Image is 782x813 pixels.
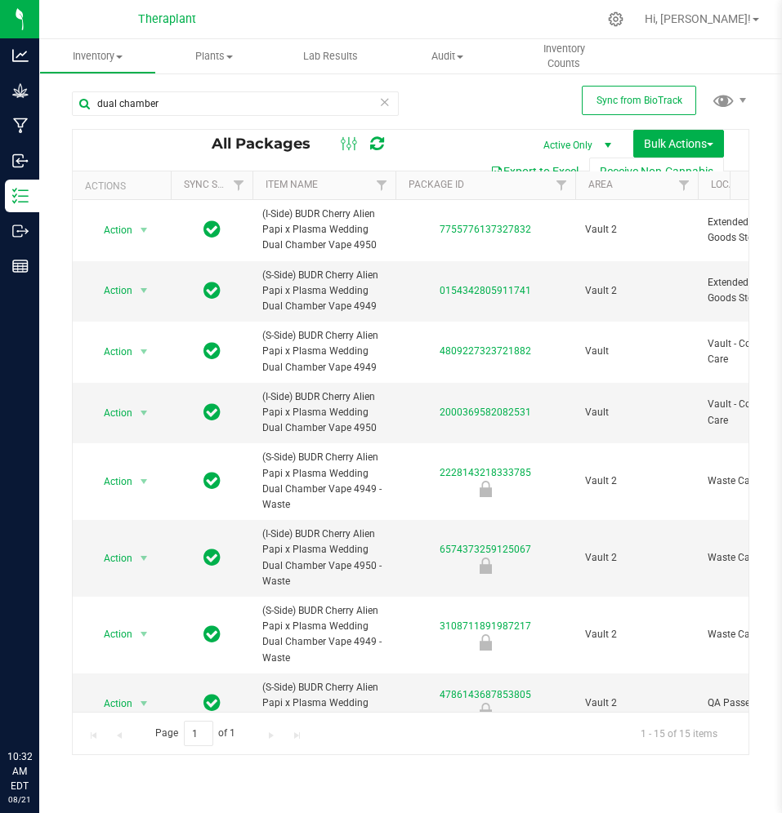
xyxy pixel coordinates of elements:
a: Inventory [39,39,156,73]
span: (I-Side) BUDR Cherry Alien Papi x Plasma Wedding Dual Chamber Vape 4950 [262,389,386,437]
inline-svg: Manufacturing [12,118,29,134]
a: 4786143687853805 [440,689,531,700]
span: select [134,547,154,570]
span: Action [89,402,133,424]
inline-svg: Outbound [12,223,29,239]
span: Hi, [PERSON_NAME]! [645,12,751,25]
span: (I-Side) BUDR Cherry Alien Papi x Plasma Wedding Dual Chamber Vape 4950 [262,207,386,254]
span: In Sync [203,279,221,302]
span: Clear [379,91,391,113]
span: Lab Results [281,49,380,64]
span: Vault 2 [585,222,688,238]
inline-svg: Grow [12,82,29,99]
a: Package ID [409,179,464,190]
a: 6574373259125067 [440,544,531,555]
a: 2228143218333785 [440,467,531,478]
span: Vault [585,344,688,359]
iframe: Resource center [16,682,65,731]
a: Filter [369,171,395,199]
span: select [134,470,154,493]
button: Receive Non-Cannabis [589,158,724,185]
div: Newly Received [393,481,578,497]
a: 2000369582082531 [440,406,531,418]
inline-svg: Inbound [12,153,29,169]
button: Bulk Actions [633,130,724,158]
span: 1 - 15 of 15 items [628,721,731,745]
a: Filter [548,171,575,199]
a: Lab Results [272,39,389,73]
span: (I-Side) BUDR Cherry Alien Papi x Plasma Wedding Dual Chamber Vape 4950 - Waste [262,526,386,589]
span: select [134,219,154,242]
inline-svg: Inventory [12,188,29,204]
span: select [134,340,154,363]
span: In Sync [203,469,221,492]
div: Newly Received [393,558,578,574]
a: 3108711891987217 [440,620,531,632]
div: Newly Received [393,703,578,719]
span: Action [89,470,133,493]
p: 10:32 AM EDT [7,749,32,793]
span: Action [89,279,133,302]
a: Filter [671,171,698,199]
span: Page of 1 [141,721,249,746]
a: 0154342805911741 [440,285,531,296]
div: Actions [85,180,164,192]
inline-svg: Analytics [12,47,29,64]
span: Sync from BioTrack [597,95,682,106]
span: Action [89,340,133,363]
input: 1 [184,721,213,746]
a: Inventory Counts [506,39,623,73]
button: Sync from BioTrack [582,86,696,115]
span: Action [89,547,133,570]
a: Location [711,179,757,190]
span: Theraplant [138,12,196,26]
span: select [134,402,154,424]
span: (S-Side) BUDR Cherry Alien Papi x Plasma Wedding Dual Chamber Vape 4949 [262,328,386,375]
span: Vault 2 [585,473,688,489]
a: 7755776137327832 [440,224,531,235]
span: (S-Side) BUDR Cherry Alien Papi x Plasma Wedding Dual Chamber Vape 4949 [262,268,386,315]
input: Search Package ID, Item Name, SKU, Lot or Part Number... [72,91,399,116]
span: Plants [157,49,272,64]
span: Action [89,692,133,715]
span: Vault 2 [585,550,688,566]
span: In Sync [203,546,221,569]
span: All Packages [212,135,327,153]
span: select [134,692,154,715]
a: Plants [156,39,273,73]
span: In Sync [203,401,221,424]
span: select [134,279,154,302]
div: Manage settings [605,11,626,27]
a: Area [588,179,613,190]
inline-svg: Reports [12,258,29,274]
span: Vault 2 [585,627,688,642]
a: Item Name [266,179,318,190]
span: Inventory [40,49,155,64]
p: 08/21 [7,793,32,806]
span: In Sync [203,691,221,714]
span: Vault [585,405,688,420]
span: Vault 2 [585,283,688,299]
span: In Sync [203,218,221,241]
span: Audit [390,49,505,64]
a: 4809227323721882 [440,345,531,357]
span: Action [89,219,133,242]
button: Export to Excel [480,158,589,185]
span: Inventory Counts [506,42,623,71]
a: Audit [389,39,506,73]
div: Newly Received [393,634,578,651]
a: Filter [226,171,252,199]
span: In Sync [203,623,221,646]
span: select [134,623,154,646]
span: (S-Side) BUDR Cherry Alien Papi x Plasma Wedding Dual Chamber Vape 4949 [262,680,386,727]
span: Bulk Actions [644,137,713,150]
span: (S-Side) BUDR Cherry Alien Papi x Plasma Wedding Dual Chamber Vape 4949 - Waste [262,603,386,666]
span: (S-Side) BUDR Cherry Alien Papi x Plasma Wedding Dual Chamber Vape 4949 - Waste [262,450,386,513]
span: Action [89,623,133,646]
span: Vault 2 [585,695,688,711]
a: Sync Status [184,179,247,190]
span: In Sync [203,340,221,362]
